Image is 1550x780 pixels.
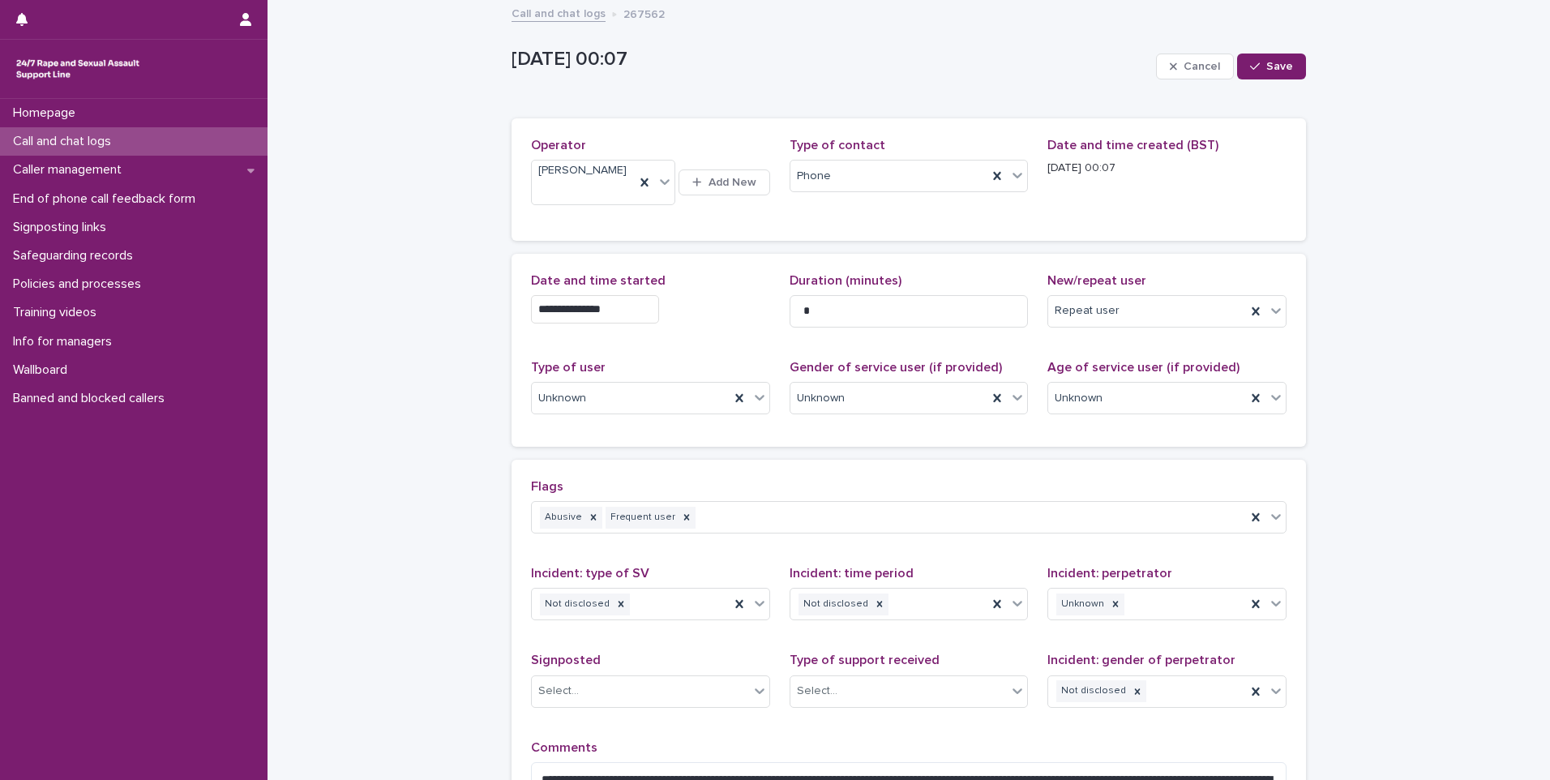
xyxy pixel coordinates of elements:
span: Date and time created (BST) [1047,139,1218,152]
span: Incident: time period [790,567,914,580]
span: Type of contact [790,139,885,152]
span: Gender of service user (if provided) [790,361,1002,374]
span: Incident: gender of perpetrator [1047,654,1235,666]
p: Safeguarding records [6,248,146,264]
p: Policies and processes [6,276,154,292]
p: Signposting links [6,220,119,235]
span: Incident: type of SV [531,567,649,580]
span: Unknown [797,390,845,407]
img: rhQMoQhaT3yELyF149Cw [13,53,143,85]
div: Frequent user [606,507,678,529]
span: Duration (minutes) [790,274,901,287]
div: Not disclosed [799,594,871,615]
button: Add New [679,169,769,195]
div: Not disclosed [1056,680,1128,702]
div: Unknown [1056,594,1107,615]
p: Wallboard [6,362,80,378]
span: Unknown [538,390,586,407]
p: 267562 [623,4,665,22]
span: Type of support received [790,654,940,666]
p: Training videos [6,305,109,320]
span: New/repeat user [1047,274,1146,287]
span: Flags [531,480,563,493]
span: Save [1266,61,1293,72]
span: Cancel [1184,61,1220,72]
p: End of phone call feedback form [6,191,208,207]
span: Type of user [531,361,606,374]
span: Repeat user [1055,302,1120,319]
p: Info for managers [6,334,125,349]
p: [DATE] 00:07 [512,48,1150,71]
span: Comments [531,741,597,754]
span: Incident: perpetrator [1047,567,1172,580]
span: Age of service user (if provided) [1047,361,1240,374]
p: Banned and blocked callers [6,391,178,406]
p: Homepage [6,105,88,121]
a: Call and chat logs [512,3,606,22]
button: Save [1237,54,1306,79]
span: Add New [709,177,756,188]
p: Call and chat logs [6,134,124,149]
span: Operator [531,139,586,152]
div: Select... [538,683,579,700]
span: Date and time started [531,274,666,287]
div: Select... [797,683,837,700]
p: Caller management [6,162,135,178]
span: [PERSON_NAME] [538,162,627,179]
span: Phone [797,168,831,185]
p: [DATE] 00:07 [1047,160,1287,177]
span: Signposted [531,654,601,666]
span: Unknown [1055,390,1103,407]
div: Not disclosed [540,594,612,615]
div: Abusive [540,507,584,529]
button: Cancel [1156,54,1234,79]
